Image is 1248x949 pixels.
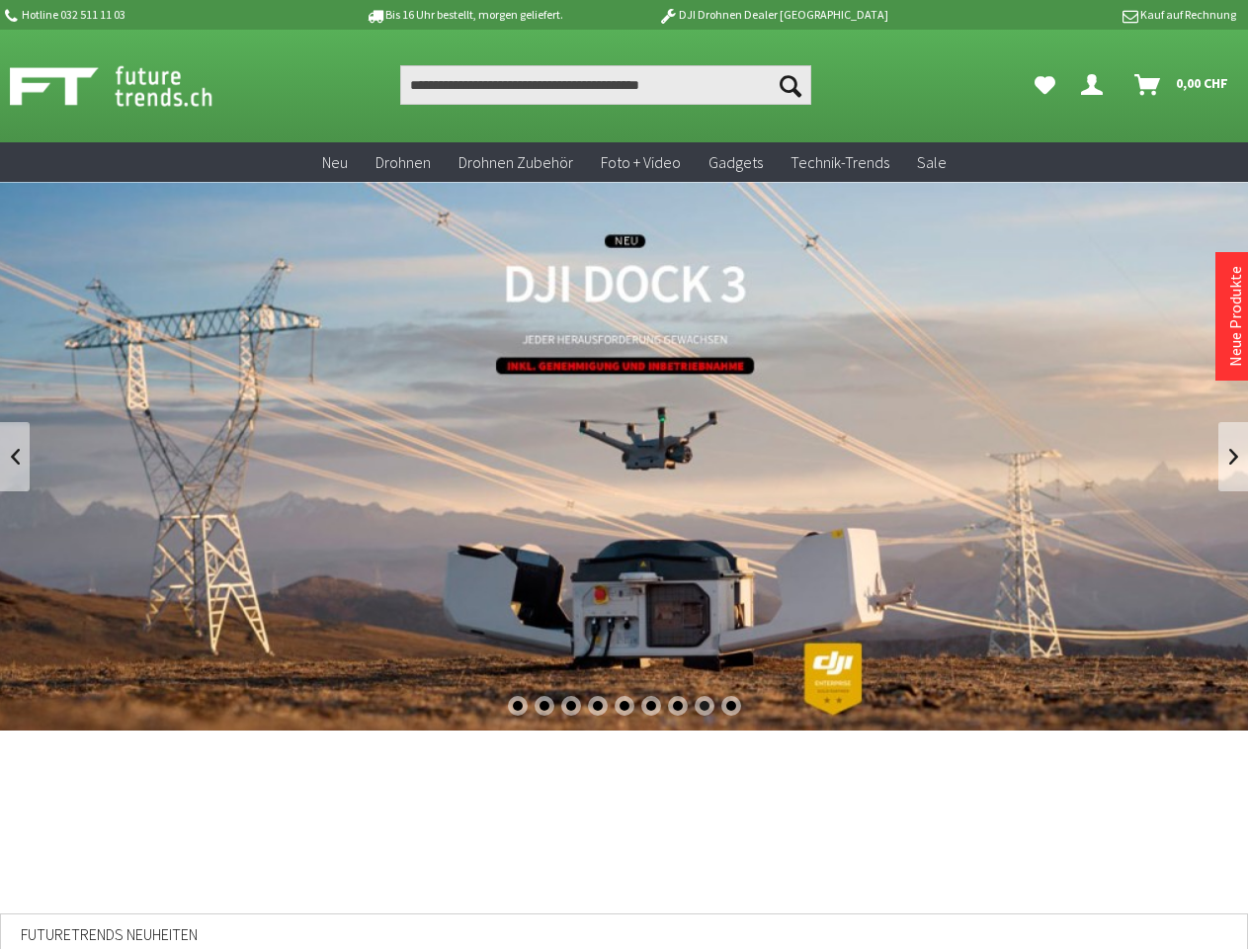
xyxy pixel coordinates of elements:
[695,142,777,183] a: Gadgets
[508,696,528,716] div: 1
[668,696,688,716] div: 7
[917,152,947,172] span: Sale
[619,3,927,27] p: DJI Drohnen Dealer [GEOGRAPHIC_DATA]
[1176,67,1228,99] span: 0,00 CHF
[790,152,889,172] span: Technik-Trends
[1126,65,1238,105] a: Warenkorb
[458,152,573,172] span: Drohnen Zubehör
[615,696,634,716] div: 5
[777,142,903,183] a: Technik-Trends
[400,65,811,105] input: Produkt, Marke, Kategorie, EAN, Artikelnummer…
[695,696,714,716] div: 8
[588,696,608,716] div: 4
[641,696,661,716] div: 6
[1073,65,1119,105] a: Dein Konto
[10,61,256,111] img: Shop Futuretrends - zur Startseite wechseln
[2,3,310,27] p: Hotline 032 511 11 03
[375,152,431,172] span: Drohnen
[708,152,763,172] span: Gadgets
[362,142,445,183] a: Drohnen
[601,152,681,172] span: Foto + Video
[587,142,695,183] a: Foto + Video
[721,696,741,716] div: 9
[1025,65,1065,105] a: Meine Favoriten
[770,65,811,105] button: Suchen
[535,696,554,716] div: 2
[445,142,587,183] a: Drohnen Zubehör
[308,142,362,183] a: Neu
[903,142,960,183] a: Sale
[322,152,348,172] span: Neu
[1225,266,1245,367] a: Neue Produkte
[310,3,619,27] p: Bis 16 Uhr bestellt, morgen geliefert.
[928,3,1236,27] p: Kauf auf Rechnung
[561,696,581,716] div: 3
